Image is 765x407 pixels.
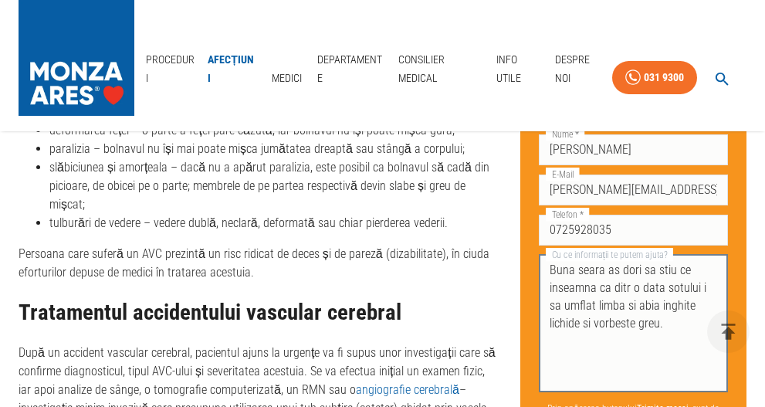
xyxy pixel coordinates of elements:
[19,245,496,282] p: Persoana care suferă un AVC prezintă un risc ridicat de deces și de pareză (dizabilitate), în ciu...
[392,44,490,94] a: Consilier Medical
[140,44,201,94] a: Proceduri
[644,68,684,87] div: 031 9300
[201,44,262,94] a: Afecțiuni
[490,44,549,94] a: Info Utile
[311,44,392,94] a: Departamente
[49,140,496,158] li: paralizia – bolnavul nu își mai poate mișca jumătatea dreaptă sau stângă a corpului;
[19,300,496,325] h2: Tratamentul accidentului vascular cerebral
[262,63,311,94] a: Medici
[707,310,750,353] button: delete
[546,168,580,181] label: E-Mail
[549,44,612,94] a: Despre Noi
[49,158,496,214] li: slăbiciunea și amorțeala – dacă nu a apărut paralizia, este posibil ca bolnavul să cadă din picio...
[546,248,673,261] label: Cu ce informații te putem ajuta?
[49,214,496,232] li: tulburări de vedere – vedere dublă, neclară, deformată sau chiar pierderea vederii.
[612,61,697,94] a: 031 9300
[546,208,589,221] label: Telefon
[356,382,459,397] a: angiografie cerebrală
[546,127,584,141] label: Nume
